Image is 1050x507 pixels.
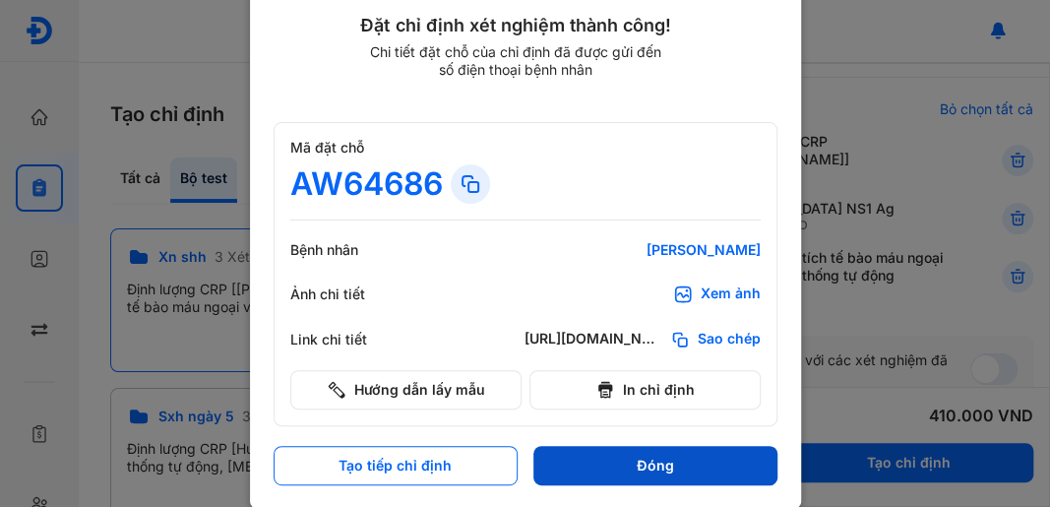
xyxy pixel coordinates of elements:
[290,139,761,157] div: Mã đặt chỗ
[525,330,662,349] div: [URL][DOMAIN_NAME]
[290,331,408,349] div: Link chi tiết
[533,446,777,485] button: Đóng
[290,241,408,259] div: Bệnh nhân
[698,330,761,349] span: Sao chép
[701,285,761,304] div: Xem ảnh
[361,43,670,79] div: Chi tiết đặt chỗ của chỉ định đã được gửi đến số điện thoại bệnh nhân
[290,370,522,410] button: Hướng dẫn lấy mẫu
[274,446,518,485] button: Tạo tiếp chỉ định
[290,164,443,204] div: AW64686
[525,241,761,259] div: [PERSON_NAME]
[290,285,408,303] div: Ảnh chi tiết
[529,370,761,410] button: In chỉ định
